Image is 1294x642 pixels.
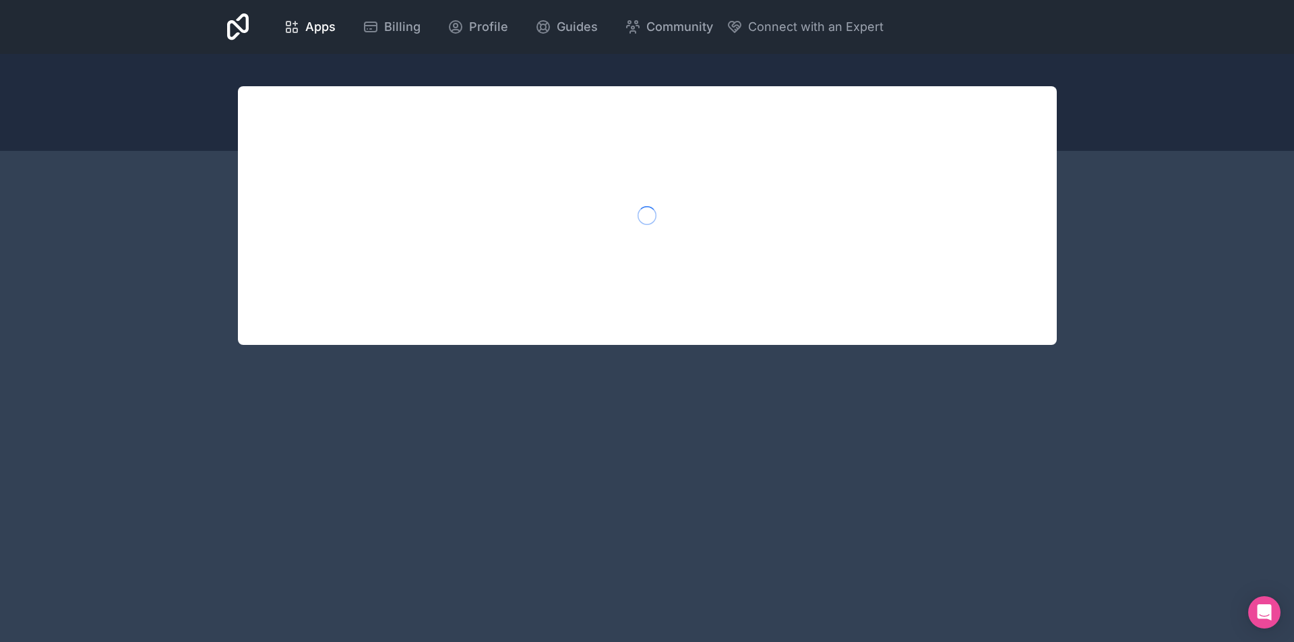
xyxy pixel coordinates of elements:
[305,18,336,36] span: Apps
[469,18,508,36] span: Profile
[727,18,884,36] button: Connect with an Expert
[614,12,724,42] a: Community
[646,18,713,36] span: Community
[748,18,884,36] span: Connect with an Expert
[384,18,421,36] span: Billing
[1248,596,1281,629] div: Open Intercom Messenger
[524,12,609,42] a: Guides
[273,12,346,42] a: Apps
[557,18,598,36] span: Guides
[437,12,519,42] a: Profile
[352,12,431,42] a: Billing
